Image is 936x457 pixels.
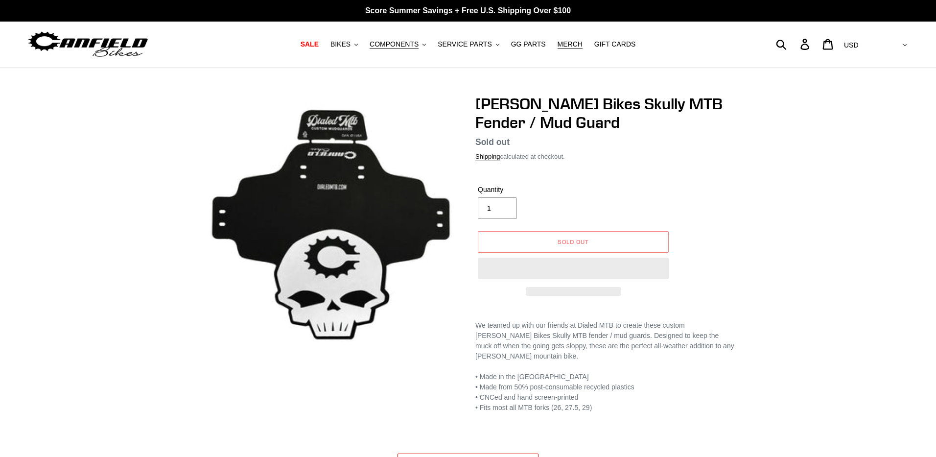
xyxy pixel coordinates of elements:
a: GG PARTS [506,38,551,51]
button: Sold out [478,231,669,253]
span: MERCH [558,40,583,48]
img: Canfield Bikes [27,29,149,60]
button: BIKES [326,38,363,51]
span: SALE [301,40,319,48]
img: Canfield Bikes Skully MTB Fender / Mud Guard [203,96,459,352]
span: SERVICE PARTS [438,40,491,48]
a: MERCH [553,38,587,51]
span: BIKES [330,40,351,48]
span: COMPONENTS [370,40,419,48]
label: Quantity [478,185,571,195]
span: GIFT CARDS [594,40,636,48]
div: We teamed up with our friends at Dialed MTB to create these custom [PERSON_NAME] Bikes Skully MTB... [475,320,735,372]
button: SERVICE PARTS [433,38,504,51]
input: Search [781,33,806,55]
span: GG PARTS [511,40,546,48]
button: COMPONENTS [365,38,431,51]
a: SALE [296,38,324,51]
p: • Made in the [GEOGRAPHIC_DATA] • Made from 50% post-consumable recycled plastics • CNCed and han... [475,372,735,413]
a: Shipping [475,153,500,161]
span: Sold out [475,137,510,147]
a: GIFT CARDS [589,38,641,51]
h1: [PERSON_NAME] Bikes Skully MTB Fender / Mud Guard [475,95,735,132]
div: calculated at checkout. [475,152,735,162]
span: Sold out [558,238,589,245]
